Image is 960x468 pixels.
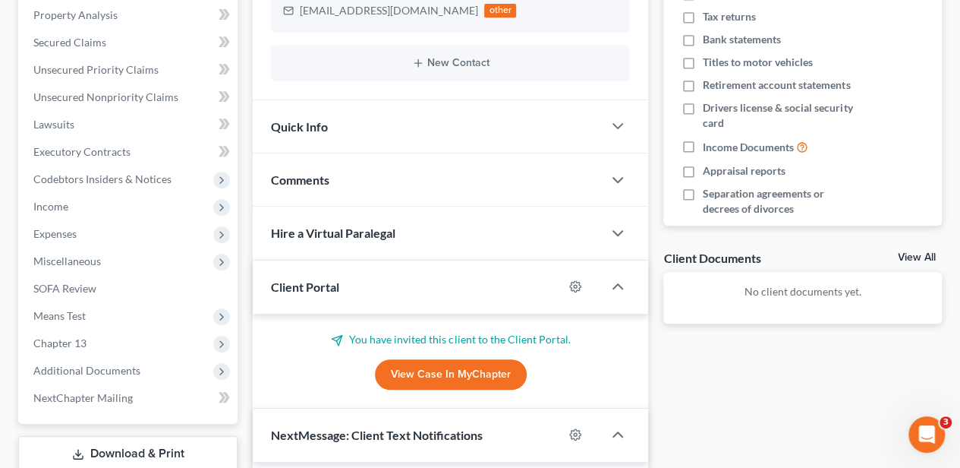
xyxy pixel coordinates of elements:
[33,391,133,404] span: NextChapter Mailing
[663,250,760,266] div: Client Documents
[21,111,238,138] a: Lawsuits
[21,2,238,29] a: Property Analysis
[33,90,178,103] span: Unsecured Nonpriority Claims
[33,255,101,267] span: Miscellaneous
[33,282,96,295] span: SOFA Review
[703,9,756,24] span: Tax returns
[271,172,329,187] span: Comments
[703,100,859,131] span: Drivers license & social security card
[33,145,131,158] span: Executory Contracts
[703,163,785,179] span: Appraisal reports
[33,227,77,240] span: Expenses
[898,252,936,263] a: View All
[271,226,395,240] span: Hire a Virtual Paralegal
[271,332,630,347] p: You have invited this client to the Client Portal.
[375,359,527,390] a: View Case in MyChapter
[33,63,159,76] span: Unsecured Priority Claims
[675,284,930,299] p: No client documents yet.
[33,309,86,322] span: Means Test
[33,8,118,21] span: Property Analysis
[703,140,794,155] span: Income Documents
[33,172,172,185] span: Codebtors Insiders & Notices
[33,337,87,349] span: Chapter 13
[300,3,478,18] div: [EMAIL_ADDRESS][DOMAIN_NAME]
[21,29,238,56] a: Secured Claims
[33,200,68,213] span: Income
[33,118,74,131] span: Lawsuits
[21,138,238,166] a: Executory Contracts
[940,416,952,428] span: 3
[271,119,328,134] span: Quick Info
[283,57,618,69] button: New Contact
[703,77,850,93] span: Retirement account statements
[33,36,106,49] span: Secured Claims
[271,428,483,442] span: NextMessage: Client Text Notifications
[21,56,238,84] a: Unsecured Priority Claims
[21,384,238,412] a: NextChapter Mailing
[21,84,238,111] a: Unsecured Nonpriority Claims
[484,4,516,17] div: other
[271,280,339,294] span: Client Portal
[703,186,859,217] span: Separation agreements or decrees of divorces
[21,275,238,302] a: SOFA Review
[703,55,813,70] span: Titles to motor vehicles
[33,364,140,377] span: Additional Documents
[703,32,781,47] span: Bank statements
[908,416,945,453] iframe: Intercom live chat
